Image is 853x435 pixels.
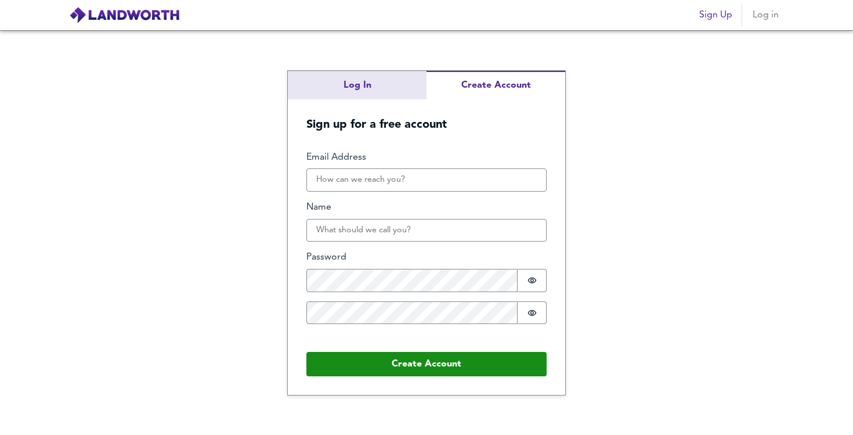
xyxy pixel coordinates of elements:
button: Create Account [306,352,547,376]
button: Create Account [426,71,565,99]
span: Sign Up [699,7,732,23]
input: What should we call you? [306,219,547,242]
img: logo [69,6,180,24]
button: Sign Up [695,3,737,27]
h5: Sign up for a free account [288,99,565,132]
button: Log in [747,3,784,27]
label: Name [306,201,547,214]
span: Log in [751,7,779,23]
label: Email Address [306,151,547,164]
button: Show password [518,269,547,292]
input: How can we reach you? [306,168,547,192]
button: Log In [288,71,426,99]
label: Password [306,251,547,264]
button: Show password [518,301,547,325]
